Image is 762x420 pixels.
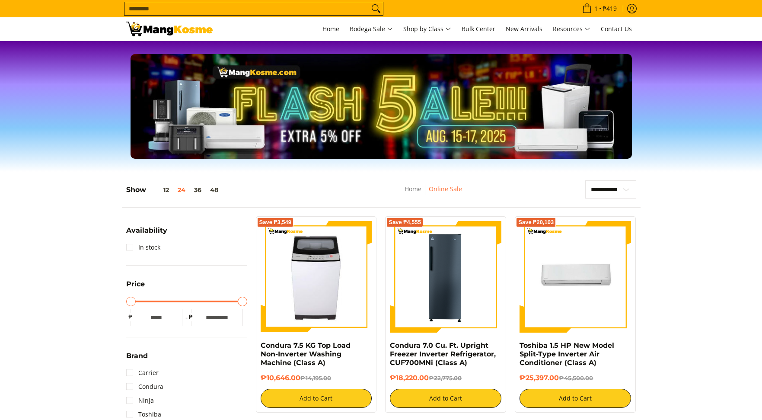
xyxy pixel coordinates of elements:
[221,17,636,41] nav: Main Menu
[318,17,344,41] a: Home
[518,220,554,225] span: Save ₱20,103
[390,374,501,382] h6: ₱18,220.00
[350,24,393,35] span: Bodega Sale
[429,375,462,382] del: ₱22,775.00
[347,184,519,203] nav: Breadcrumbs
[261,389,372,408] button: Add to Cart
[345,17,397,41] a: Bodega Sale
[126,22,213,36] img: Online Sale | Mang Kosme
[173,186,190,193] button: 24
[126,353,148,366] summary: Open
[457,17,500,41] a: Bulk Center
[190,186,206,193] button: 36
[369,2,383,15] button: Search
[126,186,223,194] h5: Show
[580,4,619,13] span: •
[462,25,495,33] span: Bulk Center
[559,375,593,382] del: ₱45,500.00
[553,24,590,35] span: Resources
[405,185,421,193] a: Home
[390,221,501,333] img: Condura 7.0 Cu. Ft. Upright Freezer Inverter Refrigerator, CUF700MNi (Class A)
[390,389,501,408] button: Add to Cart
[126,380,163,394] a: Condura
[390,341,496,367] a: Condura 7.0 Cu. Ft. Upright Freezer Inverter Refrigerator, CUF700MNi (Class A)
[601,6,618,12] span: ₱419
[548,17,595,41] a: Resources
[126,281,145,288] span: Price
[126,227,167,234] span: Availability
[259,220,292,225] span: Save ₱3,549
[126,227,167,240] summary: Open
[126,353,148,359] span: Brand
[520,389,631,408] button: Add to Cart
[399,17,456,41] a: Shop by Class
[261,341,351,367] a: Condura 7.5 KG Top Load Non-Inverter Washing Machine (Class A)
[593,6,599,12] span: 1
[520,341,614,367] a: Toshiba 1.5 HP New Model Split-Type Inverter Air Conditioner (Class A)
[596,17,636,41] a: Contact Us
[126,240,160,254] a: In stock
[264,221,369,333] img: condura-7.5kg-topload-non-inverter-washing-machine-class-c-full-view-mang-kosme
[506,25,542,33] span: New Arrivals
[389,220,421,225] span: Save ₱4,555
[206,186,223,193] button: 48
[126,366,159,380] a: Carrier
[429,185,462,193] a: Online Sale
[126,394,154,407] a: Ninja
[501,17,547,41] a: New Arrivals
[126,281,145,294] summary: Open
[322,25,339,33] span: Home
[601,25,632,33] span: Contact Us
[261,374,372,382] h6: ₱10,646.00
[187,313,195,321] span: ₱
[403,24,451,35] span: Shop by Class
[520,374,631,382] h6: ₱25,397.00
[520,221,631,333] img: Toshiba 1.5 HP New Model Split-Type Inverter Air Conditioner (Class A)
[126,313,135,321] span: ₱
[300,375,331,382] del: ₱14,195.00
[146,186,173,193] button: 12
